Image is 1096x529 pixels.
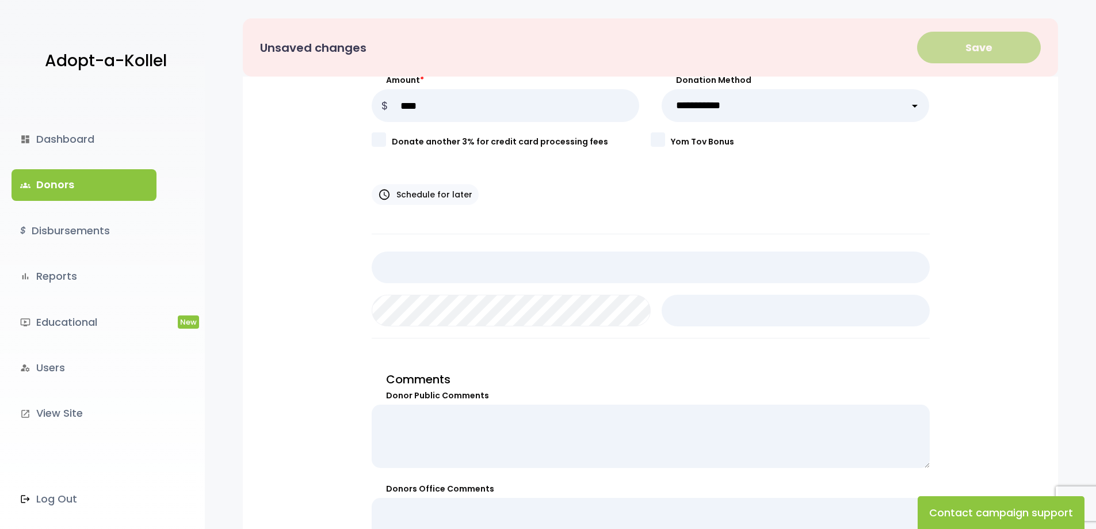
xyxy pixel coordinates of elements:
a: bar_chartReports [12,261,156,292]
span: groups [20,180,30,191]
label: Amount [372,74,640,86]
i: dashboard [20,134,30,144]
label: Donors Office Comments [372,483,930,495]
span: New [178,315,199,329]
p: Comments [372,369,930,390]
a: Adopt-a-Kollel [39,33,167,89]
i: manage_accounts [20,363,30,373]
label: Donor Public Comments [372,390,930,402]
i: launch [20,409,30,419]
i: bar_chart [20,271,30,281]
i: $ [20,223,26,239]
p: $ [372,89,398,122]
label: Donation Method [662,74,930,86]
a: $Disbursements [12,215,156,246]
button: Contact campaign support [918,496,1084,529]
a: ondemand_videoEducationalNew [12,307,156,338]
a: manage_accountsUsers [12,352,156,383]
a: launchView Site [12,398,156,429]
span: access_time [378,188,396,201]
button: Save [917,32,1041,63]
p: Unsaved changes [260,37,366,58]
a: groupsDonors [12,169,156,200]
label: Yom Tov Bonus [671,136,930,148]
label: Donate another 3% for credit card processing fees [392,136,651,148]
p: Adopt-a-Kollel [45,47,167,75]
a: dashboardDashboard [12,124,156,155]
i: ondemand_video [20,317,30,328]
button: access_timeSchedule for later [372,184,479,205]
a: Log Out [12,484,156,515]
